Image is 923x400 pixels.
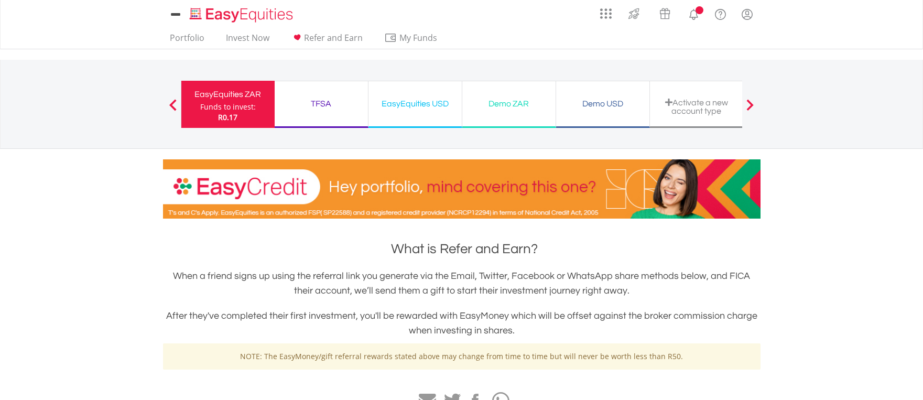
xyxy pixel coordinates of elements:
div: Activate a new account type [656,98,737,115]
div: Demo USD [562,96,643,111]
a: Invest Now [222,33,274,49]
img: thrive-v2.svg [625,5,643,22]
div: EasyEquities USD [375,96,455,111]
div: EasyEquities ZAR [188,87,268,102]
h3: After they've completed their first investment, you'll be rewarded with EasyMoney which will be o... [163,309,761,338]
a: Vouchers [649,3,680,22]
a: AppsGrid [593,3,618,19]
a: Notifications [680,3,707,24]
p: NOTE: The EasyMoney/gift referral rewards stated above may change from time to time but will neve... [171,351,753,362]
a: Home page [186,3,297,24]
span: What is Refer and Earn? [391,242,538,256]
a: My Profile [734,3,761,26]
a: Portfolio [166,33,209,49]
span: Refer and Earn [304,32,363,44]
div: Funds to invest: [200,102,256,112]
div: TFSA [281,96,362,111]
img: grid-menu-icon.svg [600,8,612,19]
img: EasyCredit Promotion Banner [163,159,761,219]
span: My Funds [384,31,453,45]
img: vouchers-v2.svg [656,5,674,22]
h3: When a friend signs up using the referral link you generate via the Email, Twitter, Facebook or W... [163,269,761,298]
img: EasyEquities_Logo.png [188,6,297,24]
span: R0.17 [218,112,237,122]
a: FAQ's and Support [707,3,734,24]
a: Refer and Earn [287,33,367,49]
div: Demo ZAR [469,96,549,111]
